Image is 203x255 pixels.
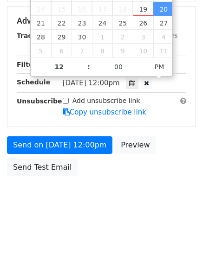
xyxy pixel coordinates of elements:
span: September 16, 2025 [72,2,92,16]
input: Hour [31,57,88,76]
a: Copy unsubscribe link [63,108,146,116]
strong: Tracking [17,32,48,39]
span: September 18, 2025 [112,2,133,16]
span: October 11, 2025 [153,44,174,57]
iframe: Chat Widget [157,210,203,255]
span: September 29, 2025 [51,30,72,44]
strong: Schedule [17,78,50,86]
span: October 7, 2025 [72,44,92,57]
span: September 17, 2025 [92,2,112,16]
span: [DATE] 12:00pm [63,79,120,87]
span: September 30, 2025 [72,30,92,44]
label: Add unsubscribe link [72,96,140,106]
span: September 28, 2025 [31,30,52,44]
span: October 8, 2025 [92,44,112,57]
span: : [87,57,90,76]
span: September 22, 2025 [51,16,72,30]
span: October 5, 2025 [31,44,52,57]
span: September 27, 2025 [153,16,174,30]
a: Send on [DATE] 12:00pm [7,136,112,154]
span: September 19, 2025 [133,2,153,16]
span: September 23, 2025 [72,16,92,30]
span: Click to toggle [147,57,172,76]
div: Widget Obrolan [157,210,203,255]
span: September 21, 2025 [31,16,52,30]
span: September 20, 2025 [153,2,174,16]
span: September 24, 2025 [92,16,112,30]
a: Preview [115,136,156,154]
span: September 25, 2025 [112,16,133,30]
span: September 14, 2025 [31,2,52,16]
span: October 1, 2025 [92,30,112,44]
a: Send Test Email [7,159,78,176]
strong: Unsubscribe [17,97,62,105]
span: October 6, 2025 [51,44,72,57]
span: October 2, 2025 [112,30,133,44]
h5: Advanced [17,16,186,26]
span: October 3, 2025 [133,30,153,44]
strong: Filters [17,61,40,68]
span: September 26, 2025 [133,16,153,30]
span: September 15, 2025 [51,2,72,16]
span: October 10, 2025 [133,44,153,57]
span: October 9, 2025 [112,44,133,57]
input: Minute [90,57,147,76]
span: October 4, 2025 [153,30,174,44]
